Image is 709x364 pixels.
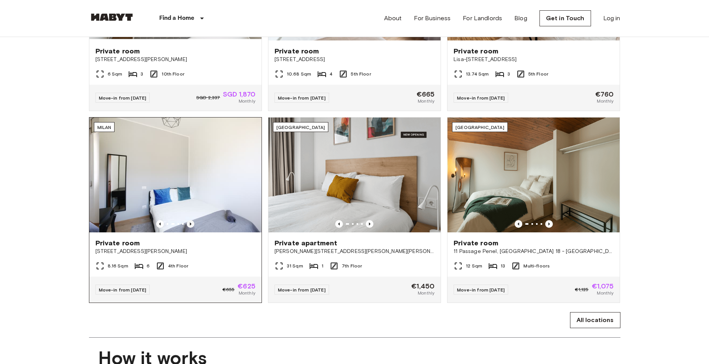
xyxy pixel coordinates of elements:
span: €625 [237,283,255,290]
a: About [384,14,402,23]
span: 1 [321,263,323,269]
span: SGD 2,337 [196,94,220,101]
span: 7th Floor [342,263,362,269]
a: Log in [603,14,620,23]
p: Find a Home [159,14,195,23]
span: [STREET_ADDRESS] [275,56,434,63]
span: 3 [507,71,510,77]
span: €1,075 [592,283,614,290]
span: [STREET_ADDRESS][PERSON_NAME] [95,56,255,63]
span: Private room [95,238,140,248]
span: Move-in from [DATE] [99,95,147,101]
span: €665 [417,91,435,98]
a: For Business [414,14,451,23]
span: 5th Floor [351,71,371,77]
span: 10.68 Sqm [287,71,311,77]
span: 13 [501,263,505,269]
span: Monthly [418,290,434,296]
a: Marketing picture of unit ES-15-102-734-001Previous imagePrevious image[GEOGRAPHIC_DATA]Private a... [268,117,441,303]
span: Private room [95,47,140,56]
span: 5th Floor [528,71,548,77]
span: Private apartment [275,238,338,248]
span: 31 Sqm [287,263,303,269]
span: Multi-floors [523,263,550,269]
span: €655 [223,286,235,293]
button: Previous image [545,220,553,228]
span: Private room [275,47,319,56]
span: Monthly [239,290,255,296]
span: Move-in from [DATE] [457,287,505,293]
button: Previous image [156,220,164,228]
span: 6 [147,263,150,269]
span: Monthly [597,98,614,105]
a: Blog [514,14,527,23]
span: Private room [454,238,498,248]
span: 8.16 Sqm [108,263,128,269]
span: €1,450 [411,283,434,290]
button: Previous image [187,220,194,228]
a: All locations [570,312,620,328]
span: Move-in from [DATE] [99,287,147,293]
span: Monthly [597,290,614,296]
span: 10th Floor [162,71,184,77]
button: Previous image [335,220,343,228]
span: 6 Sqm [108,71,123,77]
a: Marketing picture of unit IT-14-111-001-006Marketing picture of unit IT-14-111-001-006Previous im... [89,117,262,303]
button: Previous image [366,220,373,228]
span: [GEOGRAPHIC_DATA] [455,124,504,130]
img: Habyt [89,13,135,21]
button: Previous image [515,220,522,228]
img: Marketing picture of unit IT-14-111-001-006 [99,118,271,232]
img: Marketing picture of unit ES-15-102-734-001 [268,118,441,232]
span: €760 [595,91,614,98]
span: Move-in from [DATE] [457,95,505,101]
span: 12 Sqm [466,263,482,269]
span: SGD 1,870 [223,91,255,98]
span: 13.74 Sqm [466,71,489,77]
span: €1,125 [575,286,589,293]
span: Move-in from [DATE] [278,287,326,293]
a: Marketing picture of unit FR-18-011-001-012Previous imagePrevious image[GEOGRAPHIC_DATA]Private r... [447,117,620,303]
span: Lisa-[STREET_ADDRESS] [454,56,614,63]
span: Milan [97,124,111,130]
span: Private room [454,47,498,56]
span: [GEOGRAPHIC_DATA] [276,124,325,130]
span: 11 Passage Penel, [GEOGRAPHIC_DATA] 18 - [GEOGRAPHIC_DATA] [454,248,614,255]
span: 3 [141,71,143,77]
img: Marketing picture of unit FR-18-011-001-012 [447,118,620,232]
span: 4 [329,71,333,77]
span: Move-in from [DATE] [278,95,326,101]
span: 4th Floor [168,263,188,269]
span: [STREET_ADDRESS][PERSON_NAME] [95,248,255,255]
span: [PERSON_NAME][STREET_ADDRESS][PERSON_NAME][PERSON_NAME] [275,248,434,255]
span: Monthly [239,98,255,105]
span: Monthly [418,98,434,105]
a: Get in Touch [539,10,591,26]
a: For Landlords [463,14,502,23]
